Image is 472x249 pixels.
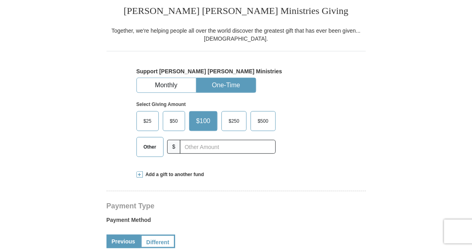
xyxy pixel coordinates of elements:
strong: Select Giving Amount [136,102,186,107]
input: Other Amount [180,140,275,154]
span: Other [140,141,160,153]
span: Add a gift to another fund [143,171,204,178]
label: Payment Method [107,216,366,228]
span: $ [167,140,181,154]
div: Together, we're helping people all over the world discover the greatest gift that has ever been g... [107,27,366,43]
span: $500 [254,115,273,127]
a: Different [140,235,176,248]
span: $25 [140,115,156,127]
h5: Support [PERSON_NAME] [PERSON_NAME] Ministries [136,68,336,75]
span: $250 [225,115,243,127]
span: $100 [192,115,215,127]
h4: Payment Type [107,203,366,209]
a: Previous [107,235,140,248]
button: Monthly [137,78,196,93]
button: One-Time [197,78,256,93]
span: $50 [166,115,182,127]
